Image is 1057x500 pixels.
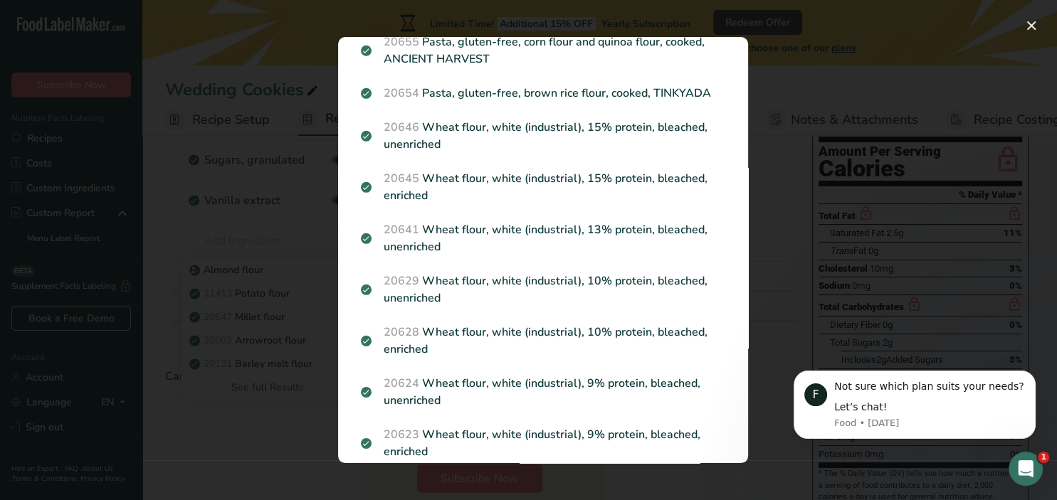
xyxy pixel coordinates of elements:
iframe: Intercom notifications message [772,349,1057,462]
p: Wheat flour, white (industrial), 10% protein, bleached, unenriched [361,272,725,307]
p: Pasta, gluten-free, brown rice flour, cooked, TINKYADA [361,85,725,102]
p: Wheat flour, white (industrial), 9% protein, bleached, unenriched [361,375,725,409]
p: Wheat flour, white (industrial), 10% protein, bleached, enriched [361,324,725,358]
span: 20629 [384,273,419,289]
span: 1 [1038,452,1049,463]
p: Wheat flour, white (industrial), 15% protein, bleached, unenriched [361,119,725,153]
span: 20628 [384,324,419,340]
p: Pasta, gluten-free, corn flour and quinoa flour, cooked, ANCIENT HARVEST [361,33,725,68]
span: 20645 [384,171,419,186]
span: 20646 [384,119,419,135]
p: Wheat flour, white (industrial), 13% protein, bleached, unenriched [361,221,725,255]
span: 20641 [384,222,419,238]
iframe: Intercom live chat [1009,452,1043,486]
span: 20623 [384,427,419,442]
p: Wheat flour, white (industrial), 15% protein, bleached, enriched [361,170,725,204]
span: 20624 [384,376,419,391]
p: Wheat flour, white (industrial), 9% protein, bleached, enriched [361,426,725,460]
span: 20655 [384,34,419,50]
span: 20654 [384,85,419,101]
